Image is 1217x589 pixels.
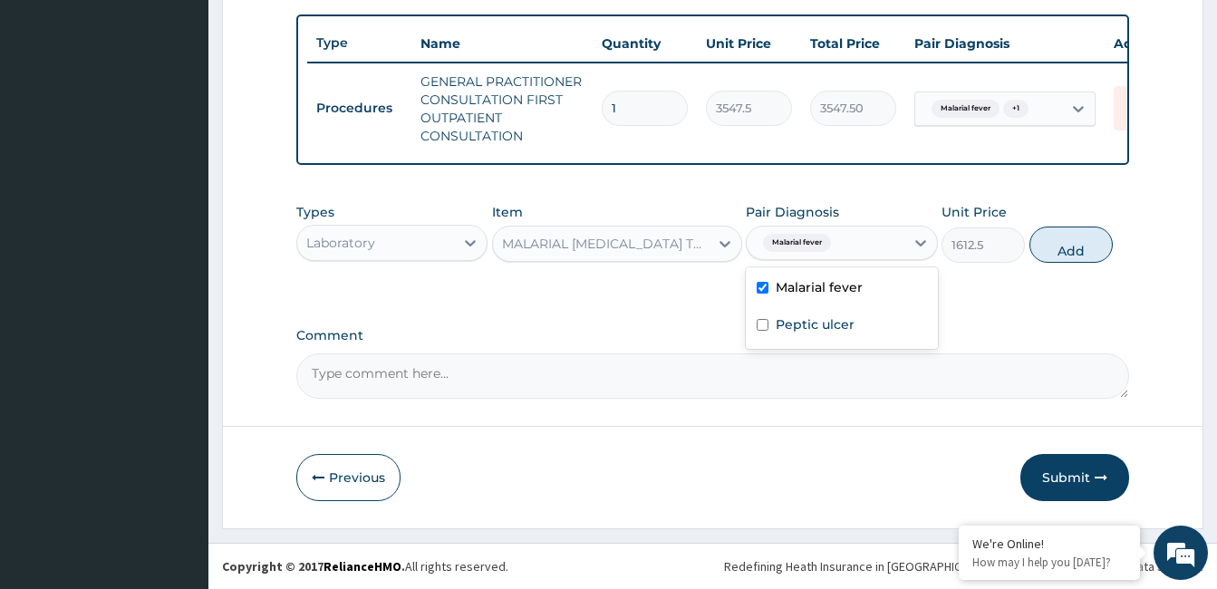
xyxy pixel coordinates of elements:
div: Redefining Heath Insurance in [GEOGRAPHIC_DATA] using Telemedicine and Data Science! [724,557,1203,575]
td: GENERAL PRACTITIONER CONSULTATION FIRST OUTPATIENT CONSULTATION [411,63,593,154]
th: Name [411,25,593,62]
span: We're online! [105,179,250,362]
th: Unit Price [697,25,801,62]
button: Submit [1020,454,1129,501]
span: Malarial fever [932,100,1000,118]
span: Malarial fever [763,234,831,252]
img: d_794563401_company_1708531726252_794563401 [34,91,73,136]
label: Item [492,203,523,221]
button: Previous [296,454,401,501]
label: Pair Diagnosis [746,203,839,221]
span: + 1 [1003,100,1029,118]
label: Peptic ulcer [776,315,855,333]
button: Add [1029,227,1113,263]
label: Types [296,205,334,220]
td: Procedures [307,92,411,125]
th: Type [307,26,411,60]
th: Pair Diagnosis [905,25,1105,62]
div: Minimize live chat window [297,9,341,53]
th: Quantity [593,25,697,62]
a: RelianceHMO [324,558,401,575]
div: Chat with us now [94,101,304,125]
label: Malarial fever [776,278,863,296]
p: How may I help you today? [972,555,1126,570]
textarea: Type your message and hit 'Enter' [9,395,345,459]
label: Comment [296,328,1129,343]
th: Total Price [801,25,905,62]
div: Laboratory [306,234,375,252]
div: MALARIAL [MEDICAL_DATA] THICK AND THIN FILMS - [BLOOD] [502,235,710,253]
label: Unit Price [942,203,1007,221]
th: Actions [1105,25,1195,62]
div: We're Online! [972,536,1126,552]
footer: All rights reserved. [208,543,1217,589]
strong: Copyright © 2017 . [222,558,405,575]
